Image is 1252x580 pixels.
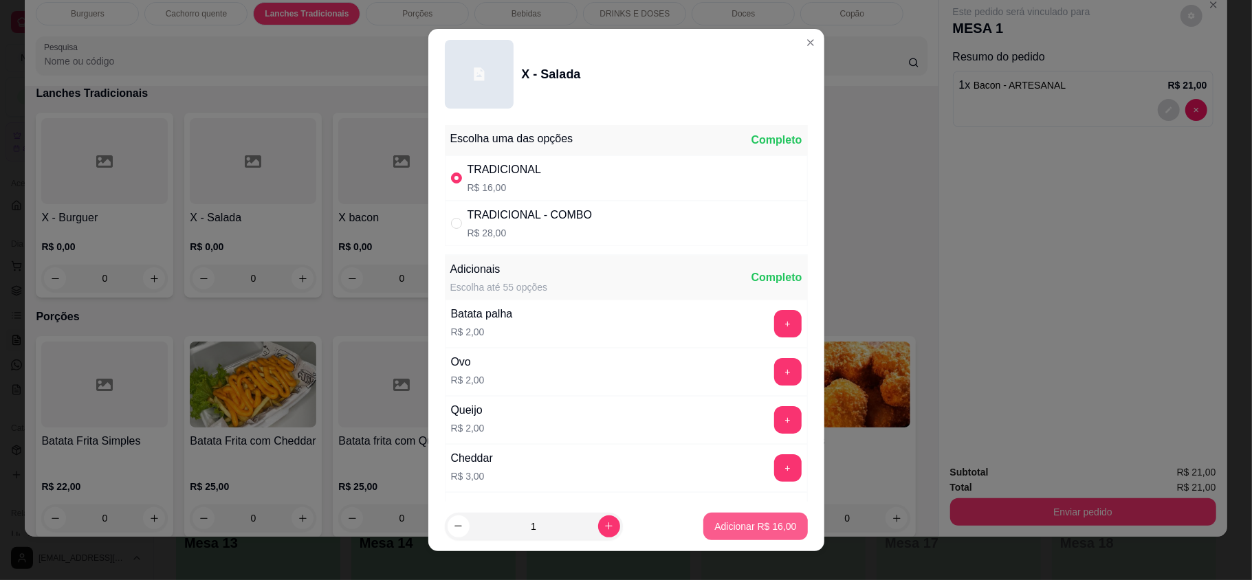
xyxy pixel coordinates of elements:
[451,498,492,515] div: Catupiry
[774,406,802,434] button: add
[451,469,493,483] p: R$ 3,00
[448,515,470,537] button: decrease-product-quantity
[468,181,542,194] p: R$ 16,00
[468,207,593,223] div: TRADICIONAL - COMBO
[751,132,802,148] div: Completo
[703,513,807,540] button: Adicionar R$ 16,00
[774,454,802,482] button: add
[714,520,796,533] p: Adicionar R$ 16,00
[451,421,485,435] p: R$ 2,00
[451,306,513,322] div: Batata palha
[450,131,573,147] div: Escolha uma das opções
[451,402,485,419] div: Queijo
[468,226,593,240] p: R$ 28,00
[450,280,548,294] div: Escolha até 55 opções
[450,261,548,278] div: Adicionais
[451,325,513,339] p: R$ 2,00
[774,310,802,337] button: add
[774,358,802,386] button: add
[598,515,620,537] button: increase-product-quantity
[468,161,542,178] div: TRADICIONAL
[451,450,493,467] div: Cheddar
[800,32,822,54] button: Close
[522,65,581,84] div: X - Salada
[751,269,802,286] div: Completo
[451,373,485,387] p: R$ 2,00
[451,354,485,370] div: Ovo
